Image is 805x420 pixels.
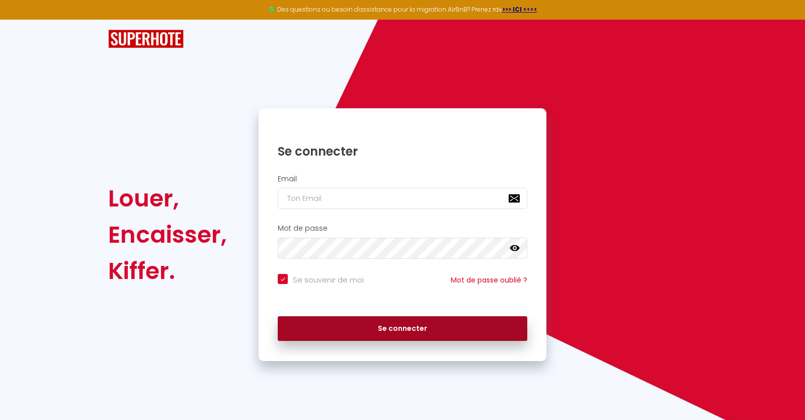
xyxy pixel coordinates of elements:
h1: Se connecter [278,144,527,159]
a: Mot de passe oublié ? [451,275,527,285]
h2: Mot de passe [278,224,527,233]
img: SuperHote logo [108,30,184,48]
div: Encaisser, [108,217,227,253]
a: >>> ICI <<<< [502,5,537,14]
div: Kiffer. [108,253,227,289]
h2: Email [278,175,527,183]
input: Ton Email [278,188,527,209]
button: Se connecter [278,316,527,341]
div: Louer, [108,180,227,217]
